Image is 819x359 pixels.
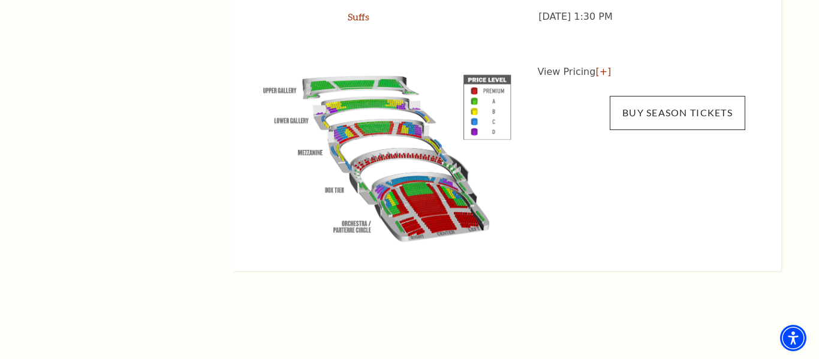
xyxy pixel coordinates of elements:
img: View Pricing [251,65,524,247]
p: [DATE] 1:30 PM [538,10,745,36]
div: Accessibility Menu [780,325,806,351]
a: Buy Season Tickets [610,96,745,129]
a: [+] [595,66,611,77]
a: Suffs [348,11,369,22]
p: View Pricing [538,65,746,79]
